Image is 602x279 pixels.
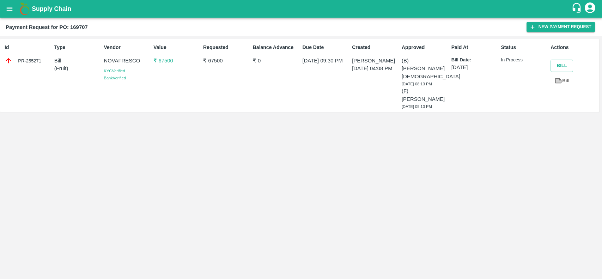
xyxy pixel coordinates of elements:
[584,1,596,16] div: account of current user
[54,44,101,51] p: Type
[551,75,573,87] a: Bill
[352,57,399,65] p: [PERSON_NAME]
[352,44,399,51] p: Created
[551,60,573,72] button: Bill
[18,2,32,16] img: logo
[402,104,432,109] span: [DATE] 09:10 PM
[551,44,597,51] p: Actions
[352,65,399,72] p: [DATE] 04:08 PM
[571,2,584,15] div: customer-support
[6,24,88,30] b: Payment Request for PO: 169707
[104,76,126,80] span: Bank Verified
[451,44,498,51] p: Paid At
[104,69,125,73] span: KYC Verified
[402,57,449,80] p: (B) [PERSON_NAME][DEMOGRAPHIC_DATA]
[253,44,300,51] p: Balance Advance
[451,63,498,71] p: [DATE]
[303,44,349,51] p: Due Date
[402,44,449,51] p: Approved
[153,57,200,65] p: ₹ 67500
[5,57,51,65] div: PR-255271
[104,44,151,51] p: Vendor
[253,57,300,65] p: ₹ 0
[203,44,250,51] p: Requested
[451,57,498,63] p: Bill Date:
[32,5,71,12] b: Supply Chain
[303,57,349,65] p: [DATE] 09:30 PM
[32,4,571,14] a: Supply Chain
[104,57,151,65] p: NOVAFRESCO
[153,44,200,51] p: Value
[203,57,250,65] p: ₹ 67500
[1,1,18,17] button: open drawer
[402,82,432,86] span: [DATE] 08:13 PM
[501,57,548,63] p: In Process
[54,57,101,65] p: Bill
[402,87,449,103] p: (F) [PERSON_NAME]
[5,44,51,51] p: Id
[54,65,101,72] p: ( Fruit )
[527,22,595,32] button: New Payment Request
[501,44,548,51] p: Status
